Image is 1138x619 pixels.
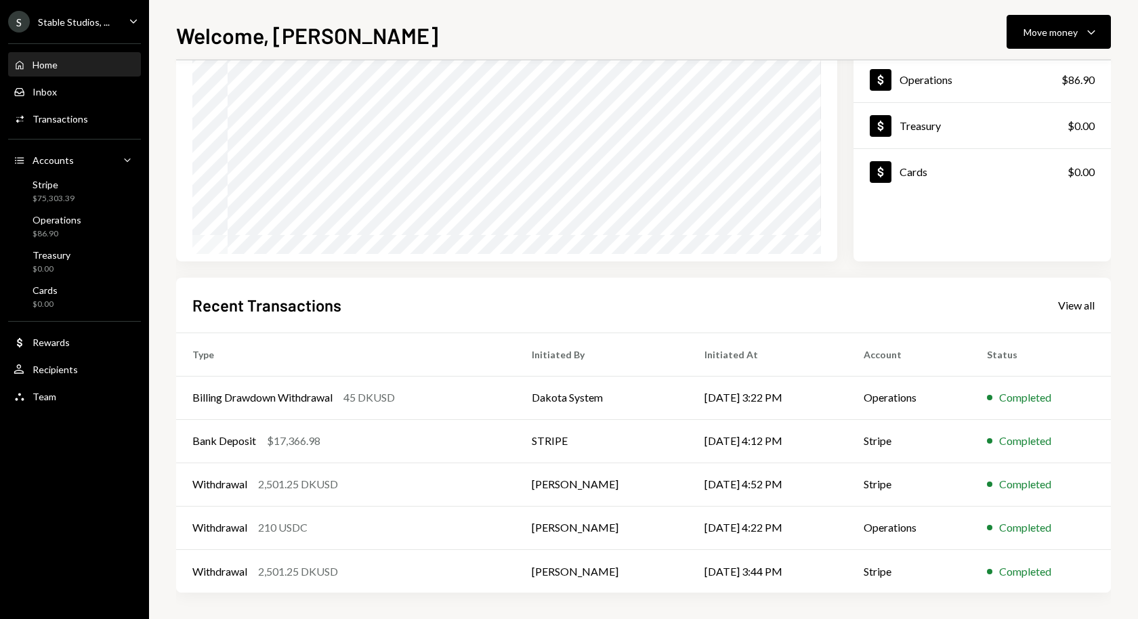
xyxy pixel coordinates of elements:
div: $86.90 [33,228,81,240]
div: S [8,11,30,33]
td: [DATE] 4:12 PM [688,419,848,463]
div: $0.00 [33,299,58,310]
div: Stripe [33,179,75,190]
div: Operations [33,214,81,226]
a: Treasury$0.00 [8,245,141,278]
td: [DATE] 3:22 PM [688,376,848,419]
a: Operations$86.90 [8,210,141,242]
a: Cards$0.00 [8,280,141,313]
td: [PERSON_NAME] [515,549,688,593]
div: Inbox [33,86,57,98]
div: 2,501.25 DKUSD [258,563,338,580]
a: Recipients [8,357,141,381]
td: Operations [847,376,971,419]
a: View all [1058,297,1095,312]
td: [DATE] 3:44 PM [688,549,848,593]
th: Initiated By [515,333,688,376]
div: 45 DKUSD [343,389,395,406]
div: View all [1058,299,1095,312]
th: Type [176,333,515,376]
div: $17,366.98 [267,433,320,449]
td: Dakota System [515,376,688,419]
div: Completed [999,519,1051,536]
td: STRIPE [515,419,688,463]
div: Billing Drawdown Withdrawal [192,389,333,406]
th: Status [971,333,1111,376]
div: Treasury [33,249,70,261]
td: Stripe [847,463,971,506]
td: Stripe [847,419,971,463]
td: [DATE] 4:52 PM [688,463,848,506]
div: Cards [900,165,927,178]
h1: Welcome, [PERSON_NAME] [176,22,438,49]
div: Move money [1024,25,1078,39]
div: $0.00 [1068,118,1095,134]
div: 210 USDC [258,519,308,536]
div: Completed [999,563,1051,580]
div: Completed [999,476,1051,492]
div: $0.00 [1068,164,1095,180]
div: Withdrawal [192,519,247,536]
td: Stripe [847,549,971,593]
div: Recipients [33,364,78,375]
div: Rewards [33,337,70,348]
div: Home [33,59,58,70]
a: Inbox [8,79,141,104]
div: Treasury [900,119,941,132]
div: Transactions [33,113,88,125]
div: Bank Deposit [192,433,256,449]
a: Cards$0.00 [853,149,1111,194]
td: [DATE] 4:22 PM [688,506,848,549]
a: Home [8,52,141,77]
div: Accounts [33,154,74,166]
a: Team [8,384,141,408]
h2: Recent Transactions [192,294,341,316]
div: $75,303.39 [33,193,75,205]
button: Move money [1007,15,1111,49]
td: [PERSON_NAME] [515,463,688,506]
div: Stable Studios, ... [38,16,110,28]
a: Rewards [8,330,141,354]
td: [PERSON_NAME] [515,506,688,549]
th: Account [847,333,971,376]
div: Cards [33,284,58,296]
div: $86.90 [1061,72,1095,88]
div: Completed [999,389,1051,406]
div: $0.00 [33,263,70,275]
div: Completed [999,433,1051,449]
th: Initiated At [688,333,848,376]
div: Team [33,391,56,402]
div: Withdrawal [192,563,247,580]
a: Accounts [8,148,141,172]
div: Withdrawal [192,476,247,492]
div: 2,501.25 DKUSD [258,476,338,492]
td: Operations [847,506,971,549]
div: Operations [900,73,952,86]
a: Treasury$0.00 [853,103,1111,148]
a: Stripe$75,303.39 [8,175,141,207]
a: Transactions [8,106,141,131]
a: Operations$86.90 [853,57,1111,102]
